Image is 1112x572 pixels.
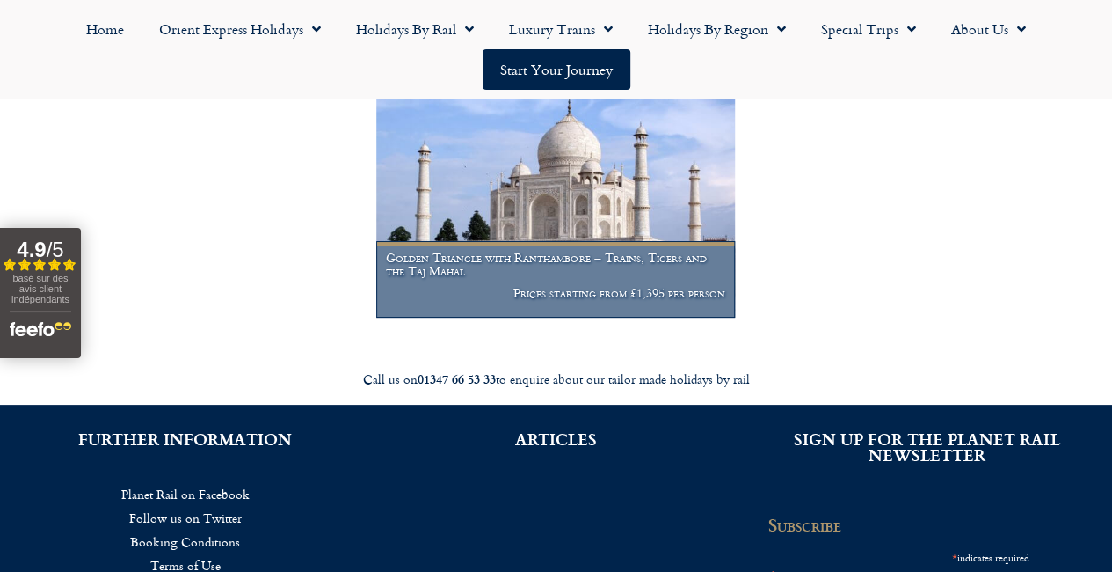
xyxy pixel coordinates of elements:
[934,9,1043,49] a: About Us
[418,370,496,388] strong: 01347 66 53 33
[630,9,803,49] a: Holidays by Region
[767,431,1086,463] h2: SIGN UP FOR THE PLANET RAIL NEWSLETTER
[767,516,1040,535] h2: Subscribe
[338,9,491,49] a: Holidays by Rail
[397,431,716,447] h2: ARTICLES
[64,371,1049,388] div: Call us on to enquire about our tailor made holidays by rail
[386,251,724,279] h1: Golden Triangle with Ranthambore – Trains, Tigers and the Taj Mahal
[26,530,345,554] a: Booking Conditions
[803,9,934,49] a: Special Trips
[386,286,724,300] p: Prices starting from £1,395 per person
[483,49,630,90] a: Start your Journey
[26,506,345,530] a: Follow us on Twitter
[142,9,338,49] a: Orient Express Holidays
[491,9,630,49] a: Luxury Trains
[376,75,735,319] a: Golden Triangle with Ranthambore – Trains, Tigers and the Taj Mahal Prices starting from £1,395 p...
[26,482,345,506] a: Planet Rail on Facebook
[767,548,1029,567] div: indicates required
[9,9,1103,90] nav: Menu
[69,9,142,49] a: Home
[26,431,345,447] h2: FURTHER INFORMATION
